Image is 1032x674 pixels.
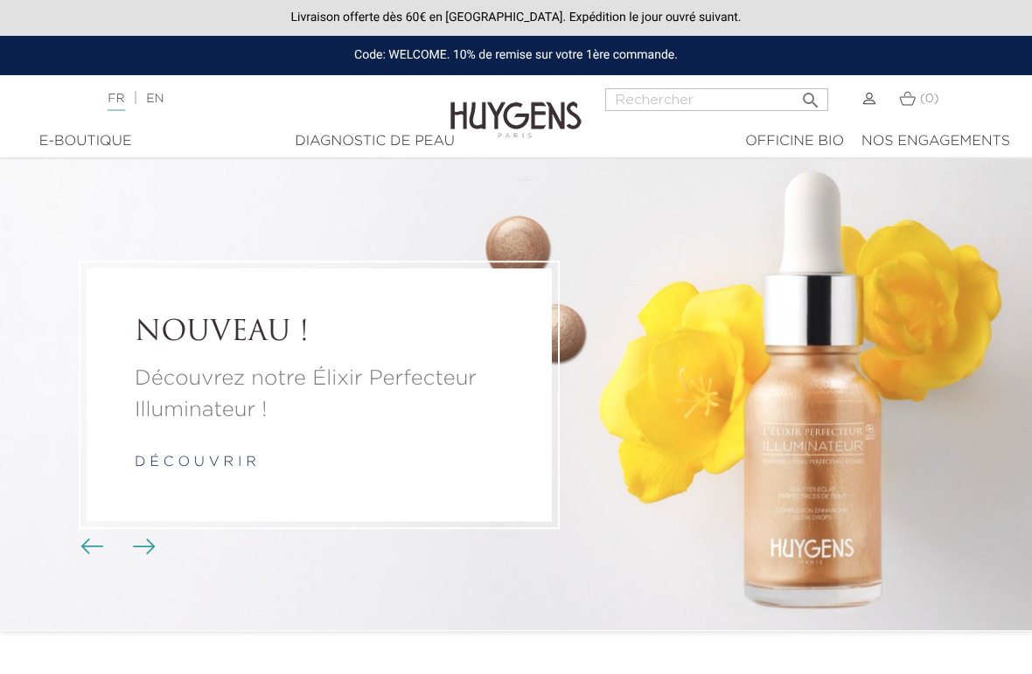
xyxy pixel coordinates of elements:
a: NOUVEAU ! [135,316,504,350]
a: Diagnostic de peau [157,131,591,152]
input: Rechercher [605,88,828,111]
i:  [800,85,821,106]
div: Officine Bio [745,131,844,152]
div: Nos engagements [861,131,1010,152]
div: | [99,88,416,109]
div: E-Boutique [22,131,149,152]
a: Découvrez notre Élixir Perfecteur Illuminateur ! [135,364,504,427]
span: (0) [920,93,939,105]
a: d é c o u v r i r [135,456,256,470]
a: FR [108,93,124,111]
a: EN [146,93,164,105]
div: Diagnostic de peau [166,131,582,152]
button:  [795,83,826,107]
div: Boutons du carrousel [87,534,144,560]
img: Huygens [450,73,582,141]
